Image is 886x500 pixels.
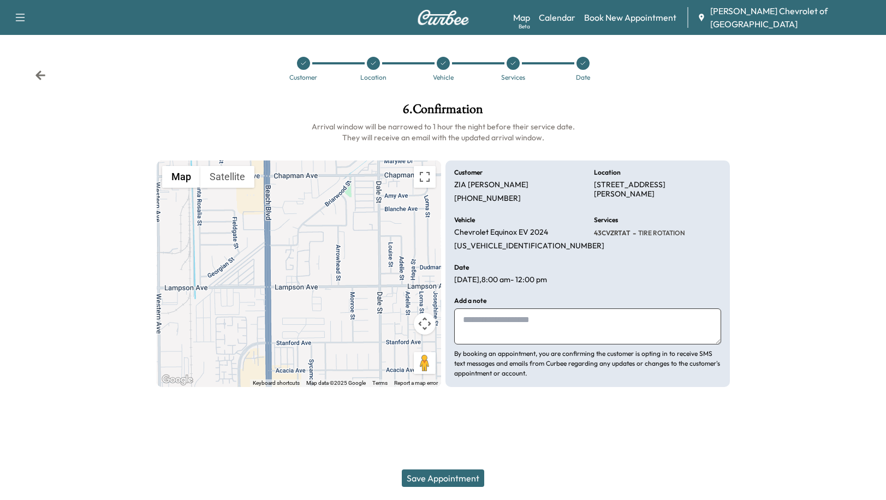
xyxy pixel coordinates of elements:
div: Customer [289,74,317,81]
button: Show street map [162,166,200,188]
button: Map camera controls [414,313,436,335]
h6: Vehicle [454,217,475,223]
span: - [631,228,636,239]
button: Show satellite imagery [200,166,254,188]
h1: 6 . Confirmation [157,103,730,121]
h6: Add a note [454,297,486,304]
a: Calendar [539,11,575,24]
button: Save Appointment [402,469,484,487]
h6: Date [454,264,469,271]
a: Terms (opens in new tab) [372,380,388,386]
p: Chevrolet Equinox EV 2024 [454,228,548,237]
span: [PERSON_NAME] Chevrolet of [GEOGRAPHIC_DATA] [710,4,877,31]
p: [US_VEHICLE_IDENTIFICATION_NUMBER] [454,241,604,251]
div: Back [35,70,46,81]
a: Book New Appointment [584,11,676,24]
span: Map data ©2025 Google [306,380,366,386]
div: Vehicle [433,74,454,81]
div: Services [501,74,525,81]
div: Beta [519,22,530,31]
button: Toggle fullscreen view [414,166,436,188]
p: ZIA [PERSON_NAME] [454,180,528,190]
span: TIRE ROTATION [636,229,685,237]
h6: Location [594,169,621,176]
p: [PHONE_NUMBER] [454,194,521,204]
a: Report a map error [394,380,438,386]
img: Curbee Logo [417,10,469,25]
h6: Customer [454,169,483,176]
img: Google [159,373,195,387]
a: Open this area in Google Maps (opens a new window) [159,373,195,387]
h6: Services [594,217,618,223]
p: [STREET_ADDRESS][PERSON_NAME] [594,180,721,199]
div: Date [576,74,590,81]
button: Drag Pegman onto the map to open Street View [414,352,436,374]
button: Keyboard shortcuts [253,379,300,387]
h6: Arrival window will be narrowed to 1 hour the night before their service date. They will receive ... [157,121,730,143]
p: By booking an appointment, you are confirming the customer is opting in to receive SMS text messa... [454,349,721,378]
a: MapBeta [513,11,530,24]
p: [DATE] , 8:00 am - 12:00 pm [454,275,547,285]
div: Location [360,74,386,81]
span: 43CVZRTAT [594,229,631,237]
